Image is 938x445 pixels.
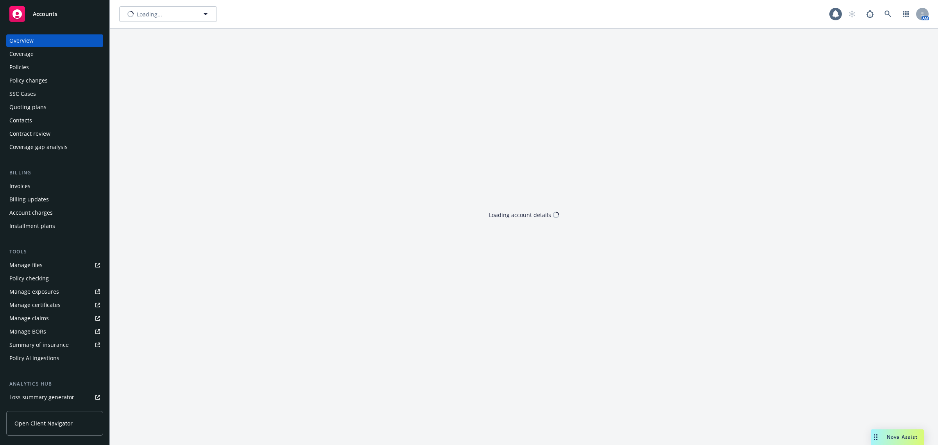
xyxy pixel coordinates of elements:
[9,34,34,47] div: Overview
[6,206,103,219] a: Account charges
[9,325,46,338] div: Manage BORs
[6,61,103,74] a: Policies
[6,285,103,298] a: Manage exposures
[9,312,49,325] div: Manage claims
[9,48,34,60] div: Coverage
[6,339,103,351] a: Summary of insurance
[6,3,103,25] a: Accounts
[9,220,55,232] div: Installment plans
[9,206,53,219] div: Account charges
[9,88,36,100] div: SSC Cases
[9,259,43,271] div: Manage files
[880,6,896,22] a: Search
[9,127,50,140] div: Contract review
[9,101,47,113] div: Quoting plans
[6,380,103,388] div: Analytics hub
[6,114,103,127] a: Contacts
[844,6,860,22] a: Start snowing
[6,259,103,271] a: Manage files
[6,272,103,285] a: Policy checking
[119,6,217,22] button: Loading...
[6,180,103,192] a: Invoices
[9,391,74,404] div: Loss summary generator
[6,248,103,256] div: Tools
[6,391,103,404] a: Loss summary generator
[6,220,103,232] a: Installment plans
[6,34,103,47] a: Overview
[9,180,30,192] div: Invoices
[6,101,103,113] a: Quoting plans
[6,299,103,311] a: Manage certificates
[137,10,162,18] span: Loading...
[871,429,881,445] div: Drag to move
[33,11,57,17] span: Accounts
[887,434,918,440] span: Nova Assist
[6,88,103,100] a: SSC Cases
[9,352,59,364] div: Policy AI ingestions
[9,114,32,127] div: Contacts
[871,429,924,445] button: Nova Assist
[9,74,48,87] div: Policy changes
[6,312,103,325] a: Manage claims
[9,299,61,311] div: Manage certificates
[6,127,103,140] a: Contract review
[489,211,551,219] div: Loading account details
[6,352,103,364] a: Policy AI ingestions
[9,272,49,285] div: Policy checking
[6,74,103,87] a: Policy changes
[6,325,103,338] a: Manage BORs
[9,339,69,351] div: Summary of insurance
[6,141,103,153] a: Coverage gap analysis
[14,419,73,427] span: Open Client Navigator
[6,48,103,60] a: Coverage
[9,61,29,74] div: Policies
[9,193,49,206] div: Billing updates
[862,6,878,22] a: Report a Bug
[6,169,103,177] div: Billing
[898,6,914,22] a: Switch app
[6,193,103,206] a: Billing updates
[9,141,68,153] div: Coverage gap analysis
[9,285,59,298] div: Manage exposures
